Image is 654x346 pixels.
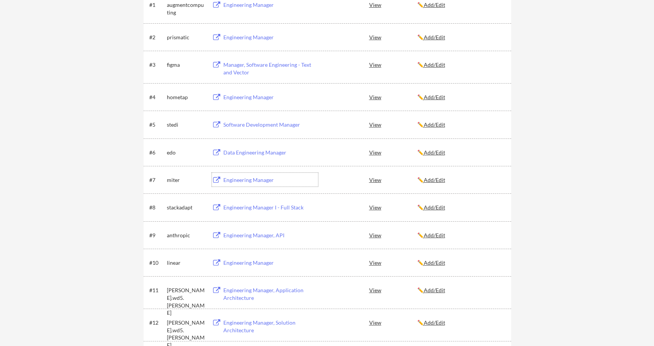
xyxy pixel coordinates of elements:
[167,93,205,101] div: hometap
[223,149,318,156] div: Data Engineering Manager
[223,121,318,129] div: Software Development Manager
[149,232,164,239] div: #9
[149,61,164,69] div: #3
[369,256,417,269] div: View
[424,2,445,8] u: Add/Edit
[424,287,445,293] u: Add/Edit
[424,34,445,40] u: Add/Edit
[417,61,504,69] div: ✏️
[149,1,164,9] div: #1
[369,58,417,71] div: View
[223,34,318,41] div: Engineering Manager
[223,286,318,301] div: Engineering Manager, Application Architecture
[167,121,205,129] div: stedi
[417,319,504,327] div: ✏️
[424,149,445,156] u: Add/Edit
[167,259,205,267] div: linear
[424,204,445,211] u: Add/Edit
[167,61,205,69] div: figma
[223,259,318,267] div: Engineering Manager
[149,286,164,294] div: #11
[424,177,445,183] u: Add/Edit
[417,121,504,129] div: ✏️
[149,259,164,267] div: #10
[369,90,417,104] div: View
[417,93,504,101] div: ✏️
[417,286,504,294] div: ✏️
[167,1,205,16] div: augmentcomputing
[223,93,318,101] div: Engineering Manager
[167,34,205,41] div: prismatic
[149,121,164,129] div: #5
[223,61,318,76] div: Manager, Software Engineering - Text and Vector
[167,149,205,156] div: edo
[149,93,164,101] div: #4
[369,283,417,297] div: View
[167,176,205,184] div: miter
[167,204,205,211] div: stackadapt
[417,1,504,9] div: ✏️
[167,286,205,316] div: [PERSON_NAME].wd5.[PERSON_NAME]
[369,200,417,214] div: View
[223,1,318,9] div: Engineering Manager
[417,204,504,211] div: ✏️
[369,315,417,329] div: View
[149,204,164,211] div: #8
[417,176,504,184] div: ✏️
[223,232,318,239] div: Engineering Manager, API
[149,319,164,327] div: #12
[223,176,318,184] div: Engineering Manager
[369,30,417,44] div: View
[369,145,417,159] div: View
[417,34,504,41] div: ✏️
[149,149,164,156] div: #6
[417,149,504,156] div: ✏️
[424,61,445,68] u: Add/Edit
[149,34,164,41] div: #2
[417,232,504,239] div: ✏️
[369,228,417,242] div: View
[223,204,318,211] div: Engineering Manager I - Full Stack
[369,173,417,187] div: View
[223,319,318,334] div: Engineering Manager, Solution Architecture
[424,121,445,128] u: Add/Edit
[417,259,504,267] div: ✏️
[424,94,445,100] u: Add/Edit
[369,117,417,131] div: View
[424,259,445,266] u: Add/Edit
[149,176,164,184] div: #7
[424,319,445,326] u: Add/Edit
[167,232,205,239] div: anthropic
[424,232,445,238] u: Add/Edit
